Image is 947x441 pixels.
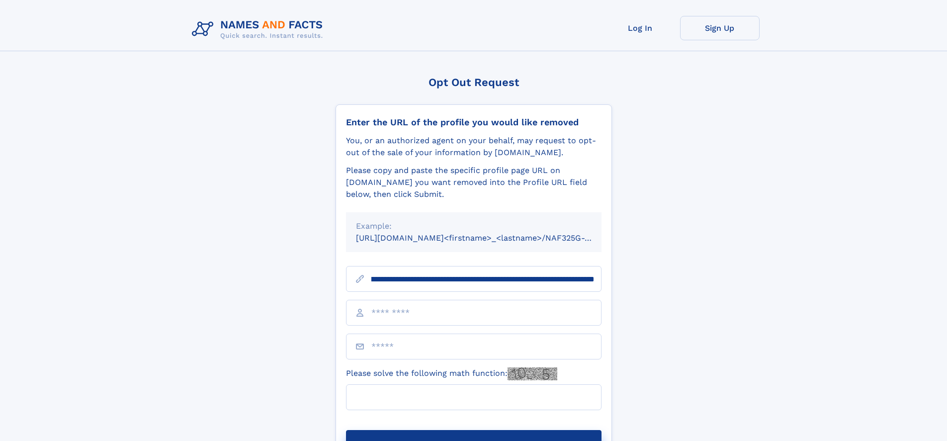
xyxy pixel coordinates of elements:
[188,16,331,43] img: Logo Names and Facts
[346,117,602,128] div: Enter the URL of the profile you would like removed
[356,233,620,243] small: [URL][DOMAIN_NAME]<firstname>_<lastname>/NAF325G-xxxxxxxx
[346,135,602,159] div: You, or an authorized agent on your behalf, may request to opt-out of the sale of your informatio...
[601,16,680,40] a: Log In
[336,76,612,88] div: Opt Out Request
[346,367,557,380] label: Please solve the following math function:
[680,16,760,40] a: Sign Up
[356,220,592,232] div: Example:
[346,165,602,200] div: Please copy and paste the specific profile page URL on [DOMAIN_NAME] you want removed into the Pr...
